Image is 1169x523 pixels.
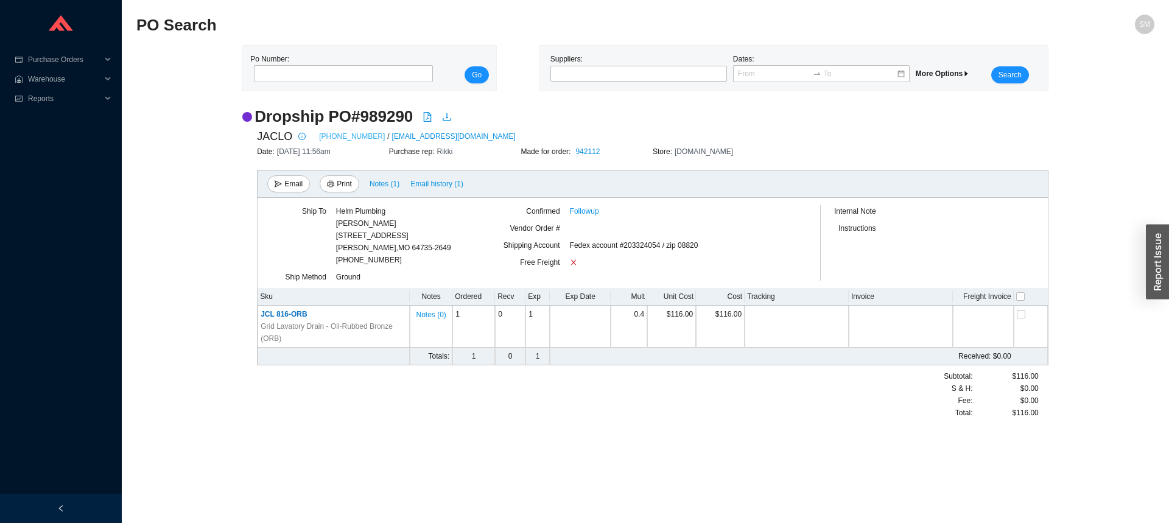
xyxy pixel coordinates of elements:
span: send [275,180,282,189]
th: Cost [696,288,745,306]
button: sendEmail [267,175,310,192]
span: Grid Lavatory Drain - Oil-Rubbed Bronze (ORB) [261,320,407,345]
span: [DATE] 11:56am [277,147,331,156]
span: Shipping Account [504,241,560,250]
span: SM [1139,15,1150,34]
span: Store: [653,147,675,156]
span: credit-card [15,56,23,63]
span: info-circle [295,133,309,140]
th: Mult [611,288,647,306]
span: Rikki [437,147,453,156]
a: download [442,112,452,124]
span: Fee : [958,395,972,407]
input: To [824,68,896,80]
th: Unit Cost [647,288,696,306]
button: Email history (1) [410,175,464,192]
span: Search [999,69,1022,81]
span: / [387,130,389,142]
span: More Options [916,69,970,78]
a: 942112 [575,147,600,156]
td: 0 [495,348,525,365]
span: Date: [257,147,277,156]
button: printerPrint [320,175,359,192]
h2: PO Search [136,15,900,36]
a: [PHONE_NUMBER] [319,130,385,142]
span: fund [15,95,23,102]
span: Confirmed [526,207,560,216]
div: Dates: [730,53,913,83]
span: swap-right [813,69,821,78]
td: $0.00 [611,348,1014,365]
td: 0.4 [611,306,647,348]
input: From [738,68,810,80]
th: Ordered [452,288,495,306]
span: Ground [336,273,360,281]
span: Vendor Order # [510,224,560,233]
span: close [570,259,577,266]
span: Received: [958,352,991,360]
a: file-pdf [423,112,432,124]
span: Totals: [428,352,449,360]
span: Purchase rep: [389,147,437,156]
td: $116.00 [696,306,745,348]
span: Subtotal: [944,370,972,382]
span: Warehouse [28,69,101,89]
div: Sku [260,290,407,303]
span: Go [472,69,482,81]
span: Print [337,178,352,190]
div: $0.00 [973,382,1039,395]
button: Notes (1) [369,177,400,186]
span: Ship To [302,207,326,216]
div: $116.00 [973,407,1039,419]
span: Reports [28,89,101,108]
span: [DOMAIN_NAME] [675,147,733,156]
span: file-pdf [423,112,432,122]
span: Email history (1) [410,178,463,190]
button: Notes (0) [415,308,446,317]
span: download [442,112,452,122]
th: Invoice [849,288,953,306]
div: $116.00 [973,370,1039,382]
div: Helm Plumbing [PERSON_NAME] [STREET_ADDRESS] [PERSON_NAME] , MO 64735-2649 [336,205,451,254]
div: Fedex account #203324054 / zip 08820 [570,239,788,256]
td: 1 [452,306,495,348]
span: Instructions [838,224,876,233]
a: Followup [570,205,599,217]
span: Purchase Orders [28,50,101,69]
td: 1 [452,348,495,365]
span: Internal Note [834,207,876,216]
span: Made for order: [521,147,573,156]
button: Go [465,66,489,83]
span: Notes ( 1 ) [370,178,399,190]
div: Suppliers: [547,53,730,83]
th: Exp Date [550,288,611,306]
span: to [813,69,821,78]
th: Freight Invoice [953,288,1014,306]
td: 1 [525,306,550,348]
span: Total: [955,407,973,419]
td: 0 [495,306,525,348]
div: [PHONE_NUMBER] [336,205,451,266]
span: printer [327,180,334,189]
span: JCL 816-ORB [261,310,307,318]
td: 1 [525,348,550,365]
button: info-circle [292,128,309,145]
div: Po Number: [250,53,429,83]
th: Tracking [745,288,849,306]
h2: Dropship PO # 989290 [255,106,413,127]
span: Free Freight [520,258,560,267]
span: JACLO [257,127,292,146]
span: S & H: [952,382,973,395]
span: Ship Method [285,273,326,281]
span: Notes ( 0 ) [416,309,446,321]
button: Search [991,66,1029,83]
span: left [57,505,65,512]
span: Email [284,178,303,190]
td: $116.00 [647,306,696,348]
a: [EMAIL_ADDRESS][DOMAIN_NAME] [392,130,516,142]
span: $0.00 [1020,395,1039,407]
th: Recv [495,288,525,306]
span: caret-right [963,70,970,77]
th: Exp [525,288,550,306]
th: Notes [410,288,452,306]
